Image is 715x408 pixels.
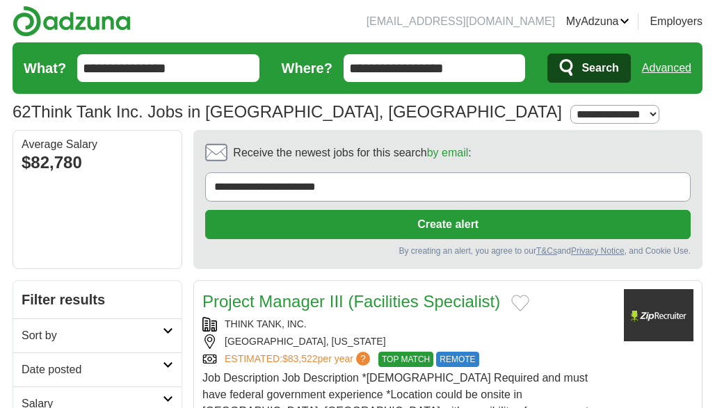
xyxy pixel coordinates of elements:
[205,245,691,257] div: By creating an alert, you agree to our and , and Cookie Use.
[22,327,163,344] h2: Sort by
[13,102,562,121] h1: Think Tank Inc. Jobs in [GEOGRAPHIC_DATA], [GEOGRAPHIC_DATA]
[566,13,630,30] a: MyAdzuna
[202,317,613,332] div: THINK TANK, INC.
[13,281,182,318] h2: Filter results
[233,145,471,161] span: Receive the newest jobs for this search :
[202,334,613,349] div: [GEOGRAPHIC_DATA], [US_STATE]
[282,58,332,79] label: Where?
[367,13,555,30] li: [EMAIL_ADDRESS][DOMAIN_NAME]
[13,352,182,386] a: Date posted
[205,210,691,239] button: Create alert
[202,292,500,311] a: Project Manager III (Facilities Specialist)
[642,54,691,82] a: Advanced
[650,13,702,30] a: Employers
[13,99,31,124] span: 62
[22,150,173,175] div: $82,780
[547,54,630,83] button: Search
[581,54,618,82] span: Search
[282,353,318,364] span: $83,522
[24,58,66,79] label: What?
[13,6,131,37] img: Adzuna logo
[378,352,433,367] span: TOP MATCH
[356,352,370,366] span: ?
[13,318,182,352] a: Sort by
[436,352,479,367] span: REMOTE
[571,246,625,256] a: Privacy Notice
[536,246,557,256] a: T&Cs
[427,147,469,158] a: by email
[22,139,173,150] div: Average Salary
[22,361,163,378] h2: Date posted
[511,295,529,311] button: Add to favorite jobs
[624,289,693,341] img: Company logo
[225,352,373,367] a: ESTIMATED:$83,522per year?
